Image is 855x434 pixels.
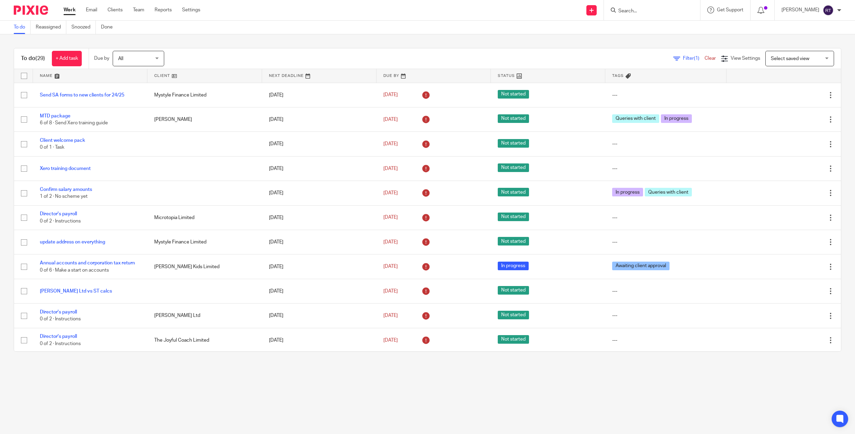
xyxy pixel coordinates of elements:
[35,56,45,61] span: (29)
[147,107,262,132] td: [PERSON_NAME]
[262,279,376,303] td: [DATE]
[498,163,529,172] span: Not started
[705,56,716,61] a: Clear
[262,83,376,107] td: [DATE]
[40,138,85,143] a: Client welcome pack
[383,93,398,98] span: [DATE]
[498,311,529,319] span: Not started
[262,181,376,205] td: [DATE]
[717,8,743,12] span: Get Support
[133,7,144,13] a: Team
[147,83,262,107] td: Mystyle Finance Limited
[40,310,77,315] a: Director's payroll
[498,213,529,221] span: Not started
[383,240,398,244] span: [DATE]
[147,230,262,254] td: Mystyle Finance Limited
[612,239,719,245] div: ---
[612,140,719,147] div: ---
[71,21,96,34] a: Snoozed
[612,337,719,344] div: ---
[108,7,123,13] a: Clients
[498,335,529,344] span: Not started
[40,317,81,322] span: 0 of 2 · Instructions
[731,56,760,61] span: View Settings
[40,114,70,118] a: MTD package
[36,21,66,34] a: Reassigned
[40,289,112,294] a: [PERSON_NAME] Ltd vs ST calcs
[612,74,624,78] span: Tags
[618,8,679,14] input: Search
[498,262,529,270] span: In progress
[40,93,124,98] a: Send SA forms to new clients for 24/25
[498,286,529,295] span: Not started
[383,215,398,220] span: [DATE]
[612,312,719,319] div: ---
[40,145,64,150] span: 0 of 1 · Task
[40,166,91,171] a: Xero training document
[383,166,398,171] span: [DATE]
[52,51,82,66] a: + Add task
[694,56,699,61] span: (1)
[612,114,659,123] span: Queries with client
[612,262,670,270] span: Awaiting client approval
[498,188,529,196] span: Not started
[498,237,529,245] span: Not started
[612,288,719,295] div: ---
[40,334,77,339] a: Director's payroll
[661,114,692,123] span: In progress
[262,328,376,352] td: [DATE]
[683,56,705,61] span: Filter
[771,56,809,61] span: Select saved view
[383,264,398,269] span: [DATE]
[383,313,398,318] span: [DATE]
[262,205,376,230] td: [DATE]
[147,254,262,279] td: [PERSON_NAME] Kids Limited
[262,156,376,181] td: [DATE]
[612,188,643,196] span: In progress
[262,254,376,279] td: [DATE]
[147,328,262,352] td: The Joyful Coach Limited
[383,141,398,146] span: [DATE]
[823,5,834,16] img: svg%3E
[262,107,376,132] td: [DATE]
[612,214,719,221] div: ---
[64,7,76,13] a: Work
[182,7,200,13] a: Settings
[383,117,398,122] span: [DATE]
[612,165,719,172] div: ---
[498,90,529,99] span: Not started
[645,188,692,196] span: Queries with client
[498,114,529,123] span: Not started
[262,304,376,328] td: [DATE]
[155,7,172,13] a: Reports
[40,187,92,192] a: Confirm salary amounts
[14,21,31,34] a: To do
[612,92,719,99] div: ---
[101,21,118,34] a: Done
[383,289,398,294] span: [DATE]
[147,304,262,328] td: [PERSON_NAME] Ltd
[40,121,108,125] span: 6 of 8 · Send Xero training guide
[40,261,135,265] a: Annual accounts and corporation tax return
[40,268,109,273] span: 0 of 6 · Make a start on accounts
[498,139,529,148] span: Not started
[262,132,376,156] td: [DATE]
[118,56,123,61] span: All
[40,240,105,244] a: update address on everything
[262,230,376,254] td: [DATE]
[14,5,48,15] img: Pixie
[40,212,77,216] a: Director's payroll
[86,7,97,13] a: Email
[781,7,819,13] p: [PERSON_NAME]
[147,205,262,230] td: Microtopia Limited
[94,55,109,62] p: Due by
[21,55,45,62] h1: To do
[40,194,88,199] span: 1 of 2 · No scheme yet
[383,191,398,195] span: [DATE]
[40,341,81,346] span: 0 of 2 · Instructions
[383,338,398,343] span: [DATE]
[40,219,81,224] span: 0 of 2 · Instructions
